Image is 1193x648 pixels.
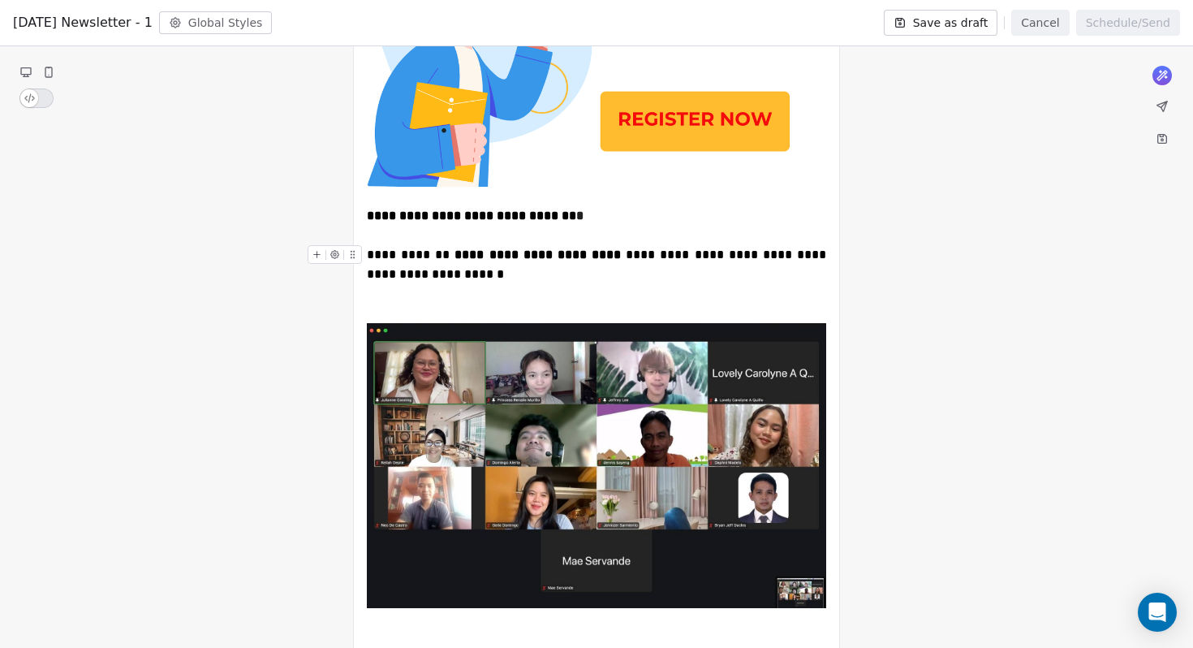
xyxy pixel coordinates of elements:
[1011,10,1069,36] button: Cancel
[1138,593,1177,632] div: Open Intercom Messenger
[159,11,273,34] button: Global Styles
[13,13,153,32] span: [DATE] Newsletter - 1
[884,10,998,36] button: Save as draft
[1076,10,1180,36] button: Schedule/Send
